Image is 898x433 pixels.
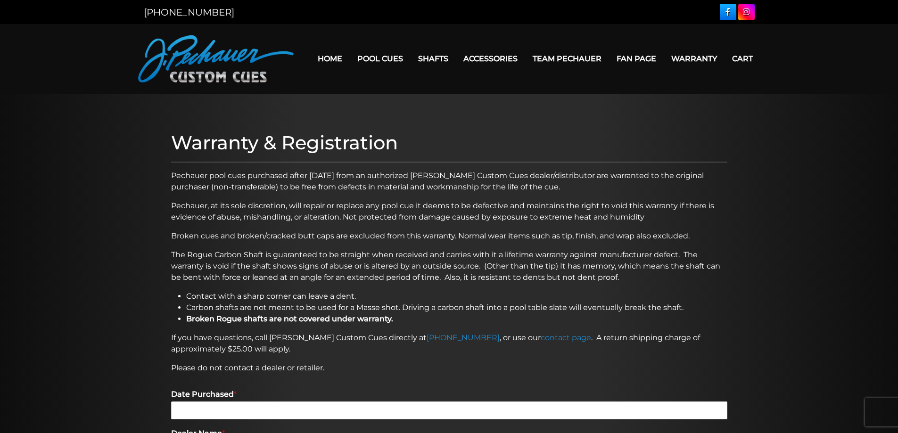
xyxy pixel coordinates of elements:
[411,47,456,71] a: Shafts
[350,47,411,71] a: Pool Cues
[725,47,760,71] a: Cart
[171,230,727,242] p: Broken cues and broken/cracked butt caps are excluded from this warranty. Normal wear items such ...
[144,7,234,18] a: [PHONE_NUMBER]
[186,302,727,313] li: Carbon shafts are not meant to be used for a Masse shot. Driving a carbon shaft into a pool table...
[609,47,664,71] a: Fan Page
[541,333,591,342] a: contact page
[171,249,727,283] p: The Rogue Carbon Shaft is guaranteed to be straight when received and carries with it a lifetime ...
[310,47,350,71] a: Home
[171,362,727,374] p: Please do not contact a dealer or retailer.
[186,314,393,323] strong: Broken Rogue shafts are not covered under warranty.
[525,47,609,71] a: Team Pechauer
[456,47,525,71] a: Accessories
[664,47,725,71] a: Warranty
[171,170,727,193] p: Pechauer pool cues purchased after [DATE] from an authorized [PERSON_NAME] Custom Cues dealer/dis...
[186,291,727,302] li: Contact with a sharp corner can leave a dent.
[171,131,727,154] h1: Warranty & Registration
[171,390,727,400] label: Date Purchased
[171,200,727,223] p: Pechauer, at its sole discretion, will repair or replace any pool cue it deems to be defective an...
[138,35,294,82] img: Pechauer Custom Cues
[171,332,727,355] p: If you have questions, call [PERSON_NAME] Custom Cues directly at , or use our . A return shippin...
[427,333,500,342] a: [PHONE_NUMBER]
